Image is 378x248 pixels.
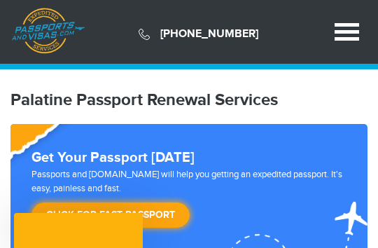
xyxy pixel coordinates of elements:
[26,168,352,235] div: Passports and [DOMAIN_NAME] will help you getting an expedited passport. It's easy, painless and ...
[10,90,367,111] h1: Palatine Passport Renewal Services
[31,149,195,166] strong: Get Your Passport [DATE]
[11,8,85,57] a: Passports & [DOMAIN_NAME]
[31,202,190,228] a: Click for Fast Passport
[160,27,258,41] a: [PHONE_NUMBER]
